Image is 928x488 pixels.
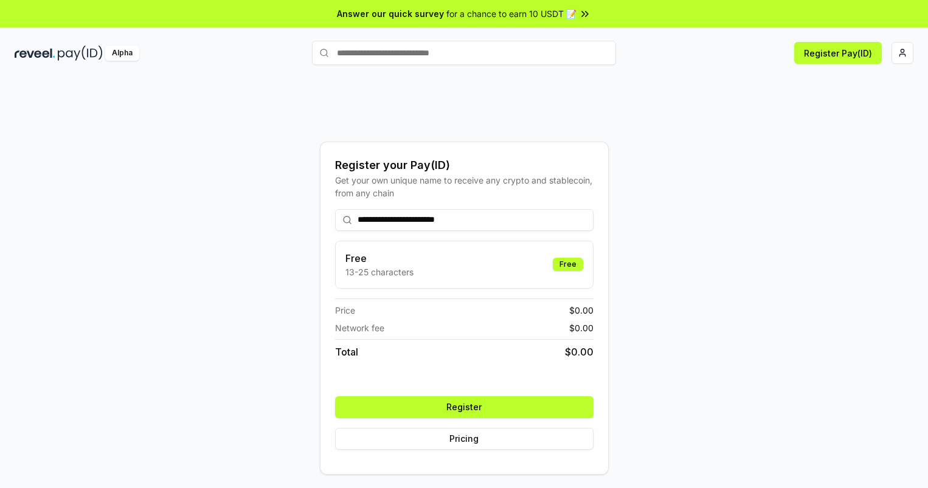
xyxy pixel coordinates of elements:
[335,157,594,174] div: Register your Pay(ID)
[565,345,594,359] span: $ 0.00
[569,321,594,334] span: $ 0.00
[335,304,355,317] span: Price
[15,46,55,61] img: reveel_dark
[335,321,384,334] span: Network fee
[337,7,444,20] span: Answer our quick survey
[105,46,139,61] div: Alpha
[446,7,577,20] span: for a chance to earn 10 USDT 📝
[335,428,594,450] button: Pricing
[569,304,594,317] span: $ 0.00
[335,174,594,199] div: Get your own unique name to receive any crypto and stablecoin, from any chain
[335,345,358,359] span: Total
[553,258,583,271] div: Free
[345,251,414,266] h3: Free
[345,266,414,278] p: 13-25 characters
[58,46,103,61] img: pay_id
[794,42,882,64] button: Register Pay(ID)
[335,396,594,418] button: Register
